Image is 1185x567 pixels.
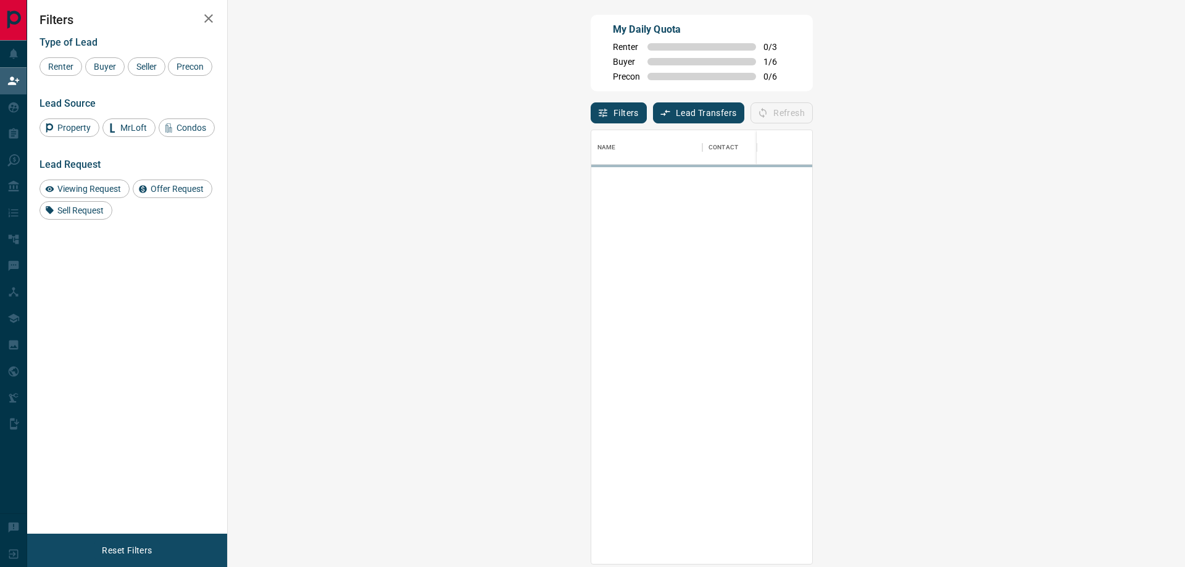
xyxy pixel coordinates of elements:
[53,205,108,215] span: Sell Request
[613,22,791,37] p: My Daily Quota
[116,123,151,133] span: MrLoft
[653,102,745,123] button: Lead Transfers
[597,130,616,165] div: Name
[39,159,101,170] span: Lead Request
[591,102,647,123] button: Filters
[763,42,791,52] span: 0 / 3
[39,12,215,27] h2: Filters
[44,62,78,72] span: Renter
[763,57,791,67] span: 1 / 6
[613,42,640,52] span: Renter
[53,123,95,133] span: Property
[85,57,125,76] div: Buyer
[89,62,120,72] span: Buyer
[39,36,98,48] span: Type of Lead
[39,180,130,198] div: Viewing Request
[613,57,640,67] span: Buyer
[168,57,212,76] div: Precon
[102,118,156,137] div: MrLoft
[591,130,702,165] div: Name
[146,184,208,194] span: Offer Request
[709,130,738,165] div: Contact
[702,130,801,165] div: Contact
[159,118,215,137] div: Condos
[132,62,161,72] span: Seller
[39,97,96,109] span: Lead Source
[172,62,208,72] span: Precon
[39,201,112,220] div: Sell Request
[39,118,99,137] div: Property
[763,72,791,81] span: 0 / 6
[94,540,160,561] button: Reset Filters
[133,180,212,198] div: Offer Request
[128,57,165,76] div: Seller
[172,123,210,133] span: Condos
[53,184,125,194] span: Viewing Request
[39,57,82,76] div: Renter
[613,72,640,81] span: Precon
